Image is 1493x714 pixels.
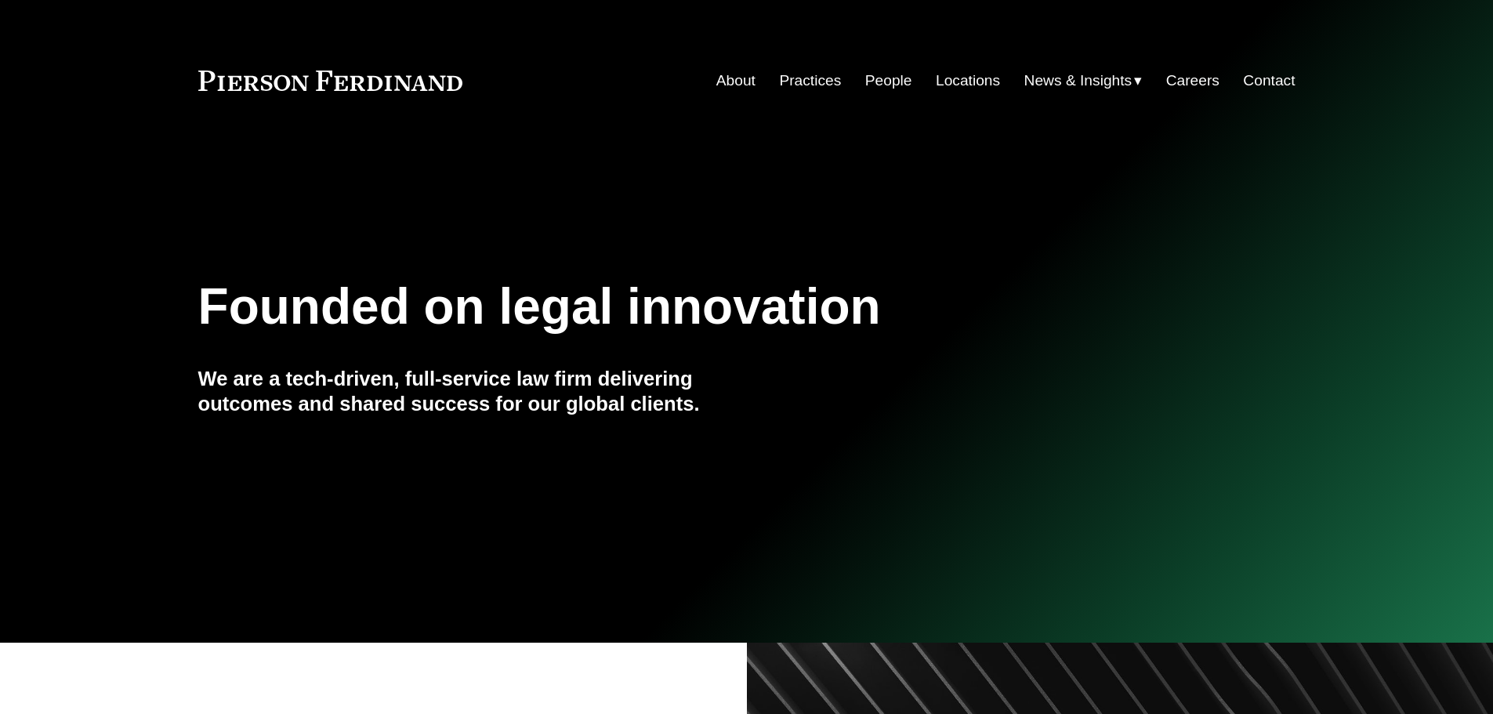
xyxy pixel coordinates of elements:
a: Practices [779,66,841,96]
h1: Founded on legal innovation [198,278,1113,335]
a: People [865,66,912,96]
a: Careers [1166,66,1219,96]
a: Locations [936,66,1000,96]
h4: We are a tech-driven, full-service law firm delivering outcomes and shared success for our global... [198,366,747,417]
span: News & Insights [1024,67,1132,95]
a: folder dropdown [1024,66,1143,96]
a: About [716,66,756,96]
a: Contact [1243,66,1295,96]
